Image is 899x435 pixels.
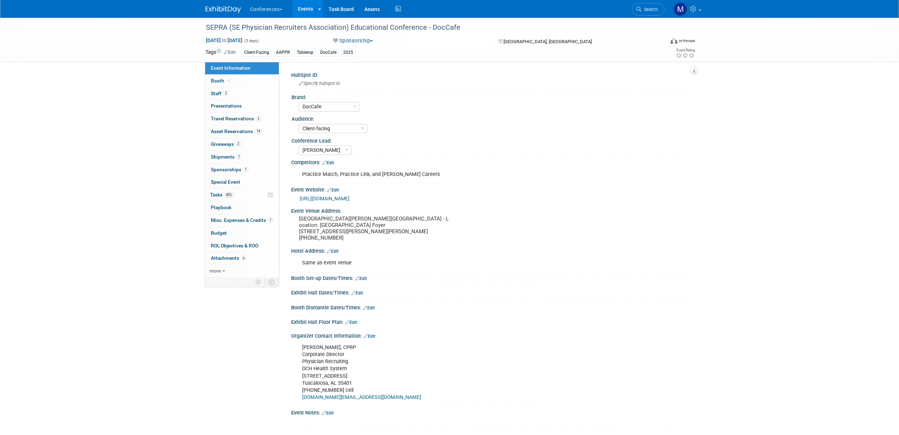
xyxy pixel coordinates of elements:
span: Playbook [211,205,231,210]
span: Attachments [211,255,246,261]
a: Budget [205,227,279,239]
a: Edit [327,188,339,193]
div: Event Notes: [291,407,694,417]
span: Shipments [211,154,242,160]
span: Asset Reservations [211,128,262,134]
span: Special Event [211,179,240,185]
a: Travel Reservations2 [205,113,279,125]
div: Booth Dismantle Dates/Times: [291,302,694,311]
td: Personalize Event Tab Strip [252,277,265,287]
span: [GEOGRAPHIC_DATA], [GEOGRAPHIC_DATA] [503,39,592,44]
span: 1 [236,154,242,159]
div: Client-Facing [242,49,271,56]
td: Tags [206,48,236,57]
div: Audience: [292,114,691,122]
span: Misc. Expenses & Credits [211,217,273,223]
a: Staff2 [205,87,279,100]
a: Booth [205,75,279,87]
td: Toggle Event Tabs [264,277,279,287]
a: Shipments1 [205,151,279,163]
span: Booth [211,78,232,84]
div: SEPRA (SE Physician Recruiters Association) Educational Conference - DocCafe [203,21,654,34]
span: Sponsorships [211,167,248,172]
span: Tasks [210,192,234,198]
span: 1 [243,167,248,172]
img: ExhibitDay [206,6,241,13]
a: Edit [363,305,375,310]
a: Misc. Expenses & Credits1 [205,214,279,227]
span: Giveaways [211,141,241,147]
a: Giveaways2 [205,138,279,150]
span: 1 [268,217,273,223]
div: Event Venue Address: [291,206,694,214]
div: Booth Set-up Dates/Times: [291,273,694,282]
a: Asset Reservations14 [205,125,279,138]
a: Edit [322,160,334,165]
span: to [221,38,227,43]
div: 2025 [341,49,355,56]
span: Budget [211,230,227,236]
a: Playbook [205,201,279,214]
span: (3 days) [244,39,259,43]
img: Marygrace LeGros [674,2,687,16]
div: In-Person [679,38,695,44]
div: Brand: [292,92,691,101]
div: DocCafe [318,49,339,56]
div: Exhibit Hall Floor Plan: [291,317,694,326]
div: Event Format [623,37,696,47]
span: 2 [236,141,241,147]
a: Tasks85% [205,189,279,201]
a: Attachments6 [205,252,279,264]
span: 14 [255,128,262,134]
a: Edit [345,320,357,325]
div: Organizer Contact Information: [291,331,694,340]
div: Hotel Address: [291,246,694,255]
div: Practice Match, Practice Link, and [PERSON_NAME] Careers [297,167,616,182]
a: Presentations [205,100,279,112]
a: Edit [322,411,334,416]
a: Search [632,3,664,16]
span: more [209,268,221,274]
div: Event Rating [676,48,695,52]
span: ROI, Objectives & ROO [211,243,258,248]
div: Conference Lead: [292,136,691,144]
a: ROI, Objectives & ROO [205,240,279,252]
a: [URL][DOMAIN_NAME] [300,196,350,201]
div: Exhibit Hall Dates/Times: [291,287,694,297]
span: Travel Reservations [211,116,261,121]
a: Edit [224,50,236,55]
span: Specify hubspot id [299,81,340,86]
a: Special Event [205,176,279,188]
span: 6 [241,256,246,261]
a: [DOMAIN_NAME][EMAIL_ADDRESS][DOMAIN_NAME] [302,394,421,400]
img: Format-Inperson.png [670,38,678,44]
span: [DATE] [DATE] [206,37,243,44]
a: more [205,265,279,277]
div: Event Website: [291,184,694,194]
pre: [GEOGRAPHIC_DATA][PERSON_NAME][GEOGRAPHIC_DATA] - Location: [GEOGRAPHIC_DATA] Foyer [STREET_ADDRE... [299,216,451,241]
span: 85% [224,192,234,198]
button: Sponsorship [330,37,376,45]
a: Sponsorships1 [205,164,279,176]
a: Edit [364,334,375,339]
span: Presentations [211,103,242,109]
i: Booth reservation complete [227,79,231,82]
div: Same as event venue [297,256,616,270]
div: HubSpot ID: [291,70,694,79]
a: Edit [351,291,363,296]
div: Tabletop [295,49,316,56]
span: Search [641,7,658,12]
div: Competitors: [291,157,694,166]
a: Edit [327,249,339,254]
a: Event Information [205,62,279,74]
span: Event Information [211,65,250,71]
div: [PERSON_NAME], CPRP Corporate Director Physician Recruiting DCH Health System [STREET_ADDRESS] Tu... [297,340,616,405]
span: 2 [256,116,261,121]
a: Edit [355,276,367,281]
span: Staff [211,91,229,96]
span: 2 [223,91,229,96]
div: AAPPR [274,49,292,56]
